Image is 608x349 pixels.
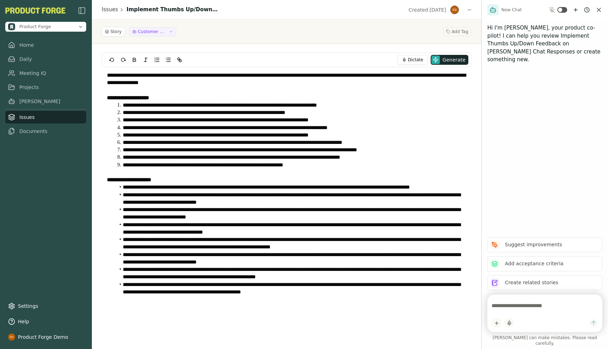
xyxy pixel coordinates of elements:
[450,6,459,14] img: Product Forge Demo
[8,334,15,341] img: profile
[487,335,602,346] span: [PERSON_NAME] can make mistakes. Please read carefully.
[127,6,218,14] h1: Implement Thumbs Up/Down Feedback on [PERSON_NAME] Chat Responses
[404,5,463,15] button: Created[DATE]Product Forge Demo
[571,6,580,14] button: New chat
[501,7,522,13] span: New Chat
[138,29,166,34] span: Customer Research
[487,275,602,290] button: Create related stories
[78,6,86,15] img: sidebar
[487,24,602,64] p: Hi I'm [PERSON_NAME], your product co-pilot! I can help you review Implement Thumbs Up/Down Feedb...
[5,39,86,51] a: Home
[398,55,427,65] button: Dictate
[5,7,65,14] img: Product Forge
[408,6,428,13] span: Created
[5,95,86,108] a: [PERSON_NAME]
[5,125,86,138] a: Documents
[5,81,86,94] a: Projects
[505,241,562,248] p: Suggest improvements
[129,27,176,36] button: Customer Research
[19,24,51,30] span: Product Forge
[129,56,139,64] button: Bold
[110,29,122,34] span: Story
[118,56,128,64] button: redo
[430,6,446,13] span: [DATE]
[152,56,162,64] button: Ordered
[443,27,471,36] button: Add Tag
[5,53,86,65] a: Daily
[583,6,591,14] button: Chat history
[487,256,602,271] button: Add acceptance criteria
[452,29,468,34] span: Add Tag
[5,22,86,32] button: Open organization switcher
[107,56,117,64] button: undo
[595,6,602,13] button: Close chat
[443,56,465,63] span: Generate
[5,331,86,343] button: Product Forge Demo
[102,27,125,37] button: Story
[504,318,514,328] button: Start dictation
[8,23,15,30] img: Product Forge
[5,67,86,80] a: Meeting IQ
[431,55,468,65] button: Generate
[505,260,563,267] p: Add acceptance criteria
[102,6,118,14] a: Issues
[557,7,567,13] button: Toggle ambient mode
[141,56,151,64] button: Italic
[487,237,602,252] button: Suggest improvements
[5,300,86,312] a: Settings
[408,57,423,63] span: Dictate
[163,56,173,64] button: Bullet
[5,111,86,123] a: Issues
[5,7,65,14] button: PF-Logo
[492,318,501,328] button: Add content to chat
[589,318,598,328] button: Send message
[5,315,86,328] button: Help
[505,279,558,286] p: Create related stories
[175,56,184,64] button: Link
